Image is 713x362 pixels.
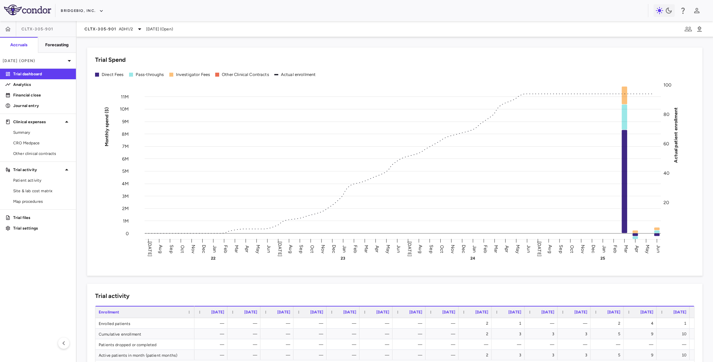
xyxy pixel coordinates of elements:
[122,144,129,149] tspan: 7M
[526,245,531,253] text: Jun
[600,256,605,261] text: 25
[662,318,686,329] div: 1
[13,167,63,173] p: Trial activity
[211,256,216,261] text: 22
[612,245,618,253] text: Feb
[102,72,124,78] div: Direct Fees
[547,245,553,253] text: Aug
[233,318,257,329] div: —
[13,199,71,204] span: Map procedures
[663,141,669,146] tspan: 60
[530,339,554,350] div: —
[439,245,445,253] text: Oct
[266,339,290,350] div: —
[640,310,653,314] span: [DATE]
[13,129,71,135] span: Summary
[398,318,422,329] div: —
[136,72,164,78] div: Pass-throughs
[299,318,323,329] div: —
[234,245,239,253] text: Mar
[122,156,129,162] tspan: 6M
[541,310,554,314] span: [DATE]
[4,5,51,15] img: logo-full-SnFGN8VE.png
[21,26,53,32] span: CLTX-305-901
[200,339,224,350] div: —
[190,244,196,253] text: Nov
[475,310,488,314] span: [DATE]
[431,318,455,329] div: —
[342,245,347,252] text: Jan
[298,245,304,253] text: Sep
[663,170,669,176] tspan: 40
[122,206,129,211] tspan: 2M
[396,245,401,253] text: Jun
[629,329,653,339] div: 9
[497,350,521,360] div: 3
[332,339,356,350] div: —
[365,318,389,329] div: —
[200,318,224,329] div: —
[13,177,71,183] span: Patient activity
[596,318,620,329] div: 2
[10,42,27,48] h6: Accruals
[120,106,129,112] tspan: 10M
[146,26,173,32] span: [DATE] (Open)
[428,245,434,253] text: Sep
[288,245,293,253] text: Aug
[662,339,686,350] div: —
[299,339,323,350] div: —
[629,318,653,329] div: 4
[580,244,586,253] text: Nov
[442,310,455,314] span: [DATE]
[515,244,521,253] text: May
[673,310,686,314] span: [DATE]
[398,339,422,350] div: —
[147,241,153,257] text: [DATE]
[497,318,521,329] div: 1
[200,350,224,360] div: —
[122,181,129,187] tspan: 4M
[310,310,323,314] span: [DATE]
[201,244,207,253] text: Dec
[13,119,63,125] p: Clinical expenses
[266,329,290,339] div: —
[464,329,488,339] div: 2
[255,244,261,253] text: May
[45,42,69,48] h6: Forecasting
[13,215,71,221] p: Trial files
[233,350,257,360] div: —
[607,310,620,314] span: [DATE]
[563,350,587,360] div: 3
[569,245,575,253] text: Oct
[122,168,129,174] tspan: 5M
[119,26,133,32] span: ADH1/2
[530,318,554,329] div: —
[385,244,391,253] text: May
[663,111,669,117] tspan: 80
[200,329,224,339] div: —
[662,350,686,360] div: 10
[497,329,521,339] div: 3
[277,310,290,314] span: [DATE]
[341,256,345,261] text: 23
[472,245,477,252] text: Jan
[266,245,272,253] text: Jun
[95,329,194,339] div: Cumulative enrollment
[95,350,194,360] div: Active patients in month (patient months)
[365,339,389,350] div: —
[470,256,475,261] text: 24
[85,26,116,32] span: CLTX-305-901
[233,329,257,339] div: —
[450,244,456,253] text: Nov
[99,310,119,314] span: Enrollment
[629,350,653,360] div: 9
[61,6,104,16] button: BridgeBio, Inc.
[464,350,488,360] div: 2
[13,188,71,194] span: Site & lab cost matrix
[365,329,389,339] div: —
[493,245,499,253] text: Mar
[299,350,323,360] div: —
[398,350,422,360] div: —
[483,245,488,253] text: Feb
[223,245,228,253] text: Feb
